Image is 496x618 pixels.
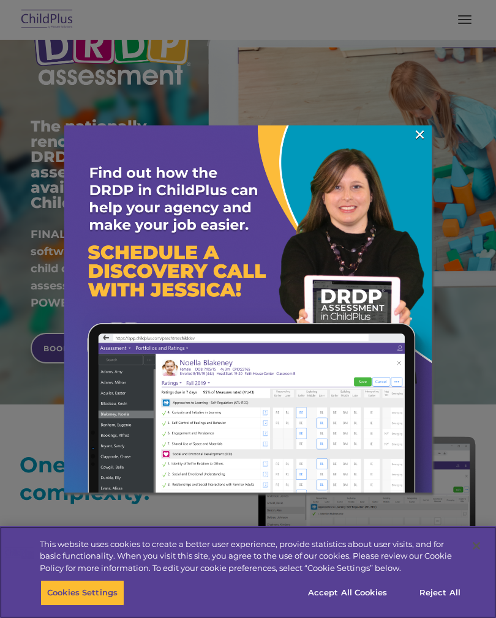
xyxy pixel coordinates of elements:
[40,580,124,606] button: Cookies Settings
[40,538,462,575] div: This website uses cookies to create a better user experience, provide statistics about user visit...
[301,580,394,606] button: Accept All Cookies
[413,128,427,141] a: ×
[463,532,490,559] button: Close
[402,580,478,606] button: Reject All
